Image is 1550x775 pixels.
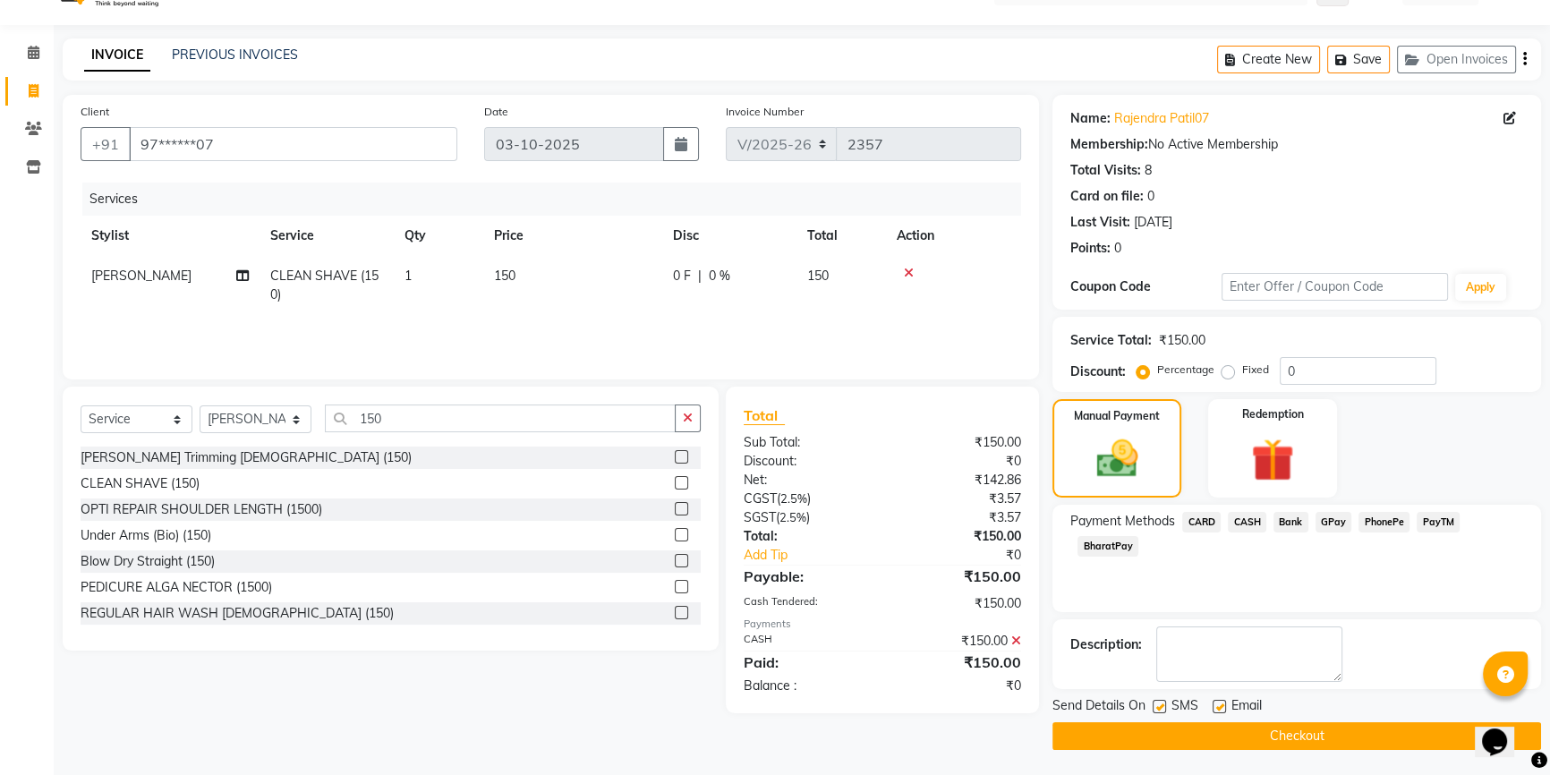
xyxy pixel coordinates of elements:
[81,578,272,597] div: PEDICURE ALGA NECTOR (1500)
[81,104,109,120] label: Client
[172,47,298,63] a: PREVIOUS INVOICES
[81,448,412,467] div: [PERSON_NAME] Trimming [DEMOGRAPHIC_DATA] (150)
[1114,109,1209,128] a: Rajendra Patil07
[81,526,211,545] div: Under Arms (Bio) (150)
[1114,239,1121,258] div: 0
[1397,46,1516,73] button: Open Invoices
[1070,109,1111,128] div: Name:
[882,566,1035,587] div: ₹150.00
[1070,362,1126,381] div: Discount:
[1182,512,1221,532] span: CARD
[1159,331,1205,350] div: ₹150.00
[1077,536,1138,557] span: BharatPay
[1273,512,1308,532] span: Bank
[1147,187,1154,206] div: 0
[709,267,730,285] span: 0 %
[744,490,777,507] span: CGST
[730,452,882,471] div: Discount:
[730,508,882,527] div: ( )
[1455,274,1506,301] button: Apply
[1316,512,1352,532] span: GPay
[1074,408,1160,424] label: Manual Payment
[882,677,1035,695] div: ₹0
[81,604,394,623] div: REGULAR HAIR WASH [DEMOGRAPHIC_DATA] (150)
[1157,362,1214,378] label: Percentage
[1070,213,1130,232] div: Last Visit:
[1475,703,1532,757] iframe: chat widget
[744,617,1022,632] div: Payments
[1327,46,1390,73] button: Save
[483,216,662,256] th: Price
[260,216,394,256] th: Service
[394,216,483,256] th: Qty
[1070,161,1141,180] div: Total Visits:
[882,527,1035,546] div: ₹150.00
[1231,696,1262,719] span: Email
[730,566,882,587] div: Payable:
[1070,277,1222,296] div: Coupon Code
[325,405,676,432] input: Search or Scan
[730,652,882,673] div: Paid:
[270,268,379,302] span: CLEAN SHAVE (150)
[796,216,886,256] th: Total
[84,39,150,72] a: INVOICE
[81,552,215,571] div: Blow Dry Straight (150)
[1070,135,1148,154] div: Membership:
[1052,696,1145,719] span: Send Details On
[807,268,829,284] span: 150
[129,127,457,161] input: Search by Name/Mobile/Email/Code
[744,509,776,525] span: SGST
[82,183,1035,216] div: Services
[405,268,412,284] span: 1
[698,267,702,285] span: |
[907,546,1035,565] div: ₹0
[1070,187,1144,206] div: Card on file:
[81,474,200,493] div: CLEAN SHAVE (150)
[1222,273,1448,301] input: Enter Offer / Coupon Code
[662,216,796,256] th: Disc
[1084,435,1151,482] img: _cash.svg
[1070,239,1111,258] div: Points:
[91,268,192,284] span: [PERSON_NAME]
[1417,512,1460,532] span: PayTM
[81,216,260,256] th: Stylist
[730,433,882,452] div: Sub Total:
[81,127,131,161] button: +91
[1070,635,1142,654] div: Description:
[1052,722,1541,750] button: Checkout
[882,471,1035,490] div: ₹142.86
[882,594,1035,613] div: ₹150.00
[1145,161,1152,180] div: 8
[1242,362,1269,378] label: Fixed
[886,216,1021,256] th: Action
[1070,331,1152,350] div: Service Total:
[882,508,1035,527] div: ₹3.57
[1070,512,1175,531] span: Payment Methods
[882,452,1035,471] div: ₹0
[730,471,882,490] div: Net:
[730,490,882,508] div: ( )
[484,104,508,120] label: Date
[882,433,1035,452] div: ₹150.00
[730,546,908,565] a: Add Tip
[730,594,882,613] div: Cash Tendered:
[726,104,804,120] label: Invoice Number
[1242,406,1304,422] label: Redemption
[882,652,1035,673] div: ₹150.00
[1238,433,1307,487] img: _gift.svg
[882,632,1035,651] div: ₹150.00
[673,267,691,285] span: 0 F
[1228,512,1266,532] span: CASH
[730,677,882,695] div: Balance :
[780,491,807,506] span: 2.5%
[494,268,515,284] span: 150
[1217,46,1320,73] button: Create New
[744,406,785,425] span: Total
[1358,512,1409,532] span: PhonePe
[1070,135,1523,154] div: No Active Membership
[882,490,1035,508] div: ₹3.57
[730,527,882,546] div: Total:
[779,510,806,524] span: 2.5%
[1171,696,1198,719] span: SMS
[81,500,322,519] div: OPTI REPAIR SHOULDER LENGTH (1500)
